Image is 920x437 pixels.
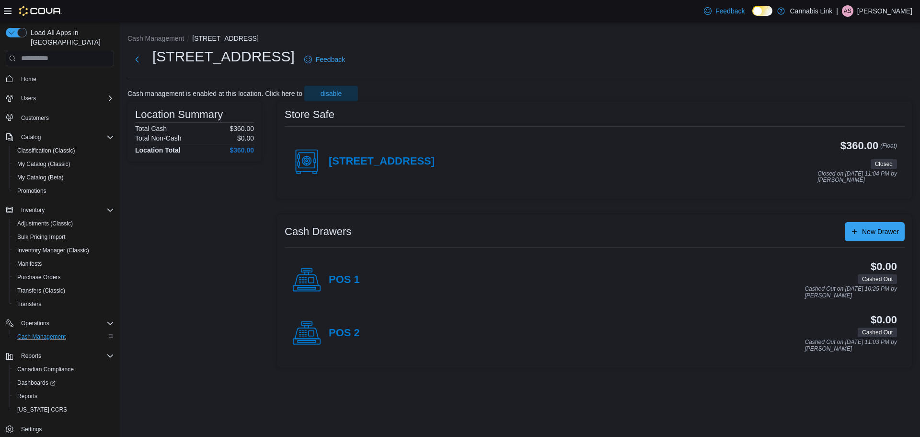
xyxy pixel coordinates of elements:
[17,112,114,124] span: Customers
[329,327,360,340] h4: POS 2
[17,160,70,168] span: My Catalog (Classic)
[13,145,79,156] a: Classification (Classic)
[862,328,893,337] span: Cashed Out
[321,89,342,98] span: disable
[857,5,912,17] p: [PERSON_NAME]
[836,5,838,17] p: |
[10,271,118,284] button: Purchase Orders
[13,285,114,296] span: Transfers (Classic)
[842,5,853,17] div: Andrew Stewart
[13,390,114,402] span: Reports
[13,145,114,156] span: Classification (Classic)
[17,93,40,104] button: Users
[135,146,181,154] h4: Location Total
[304,86,358,101] button: disable
[17,204,48,216] button: Inventory
[752,6,772,16] input: Dark Mode
[10,363,118,376] button: Canadian Compliance
[285,109,334,120] h3: Store Safe
[2,422,118,436] button: Settings
[329,274,360,286] h4: POS 1
[13,258,46,270] a: Manifests
[17,73,114,85] span: Home
[17,131,45,143] button: Catalog
[715,6,745,16] span: Feedback
[17,187,46,195] span: Promotions
[21,75,36,83] span: Home
[875,160,893,168] span: Closed
[135,125,167,132] h6: Total Cash
[13,377,114,389] span: Dashboards
[17,300,41,308] span: Transfers
[700,1,748,21] a: Feedback
[2,203,118,217] button: Inventory
[152,47,295,66] h1: [STREET_ADDRESS]
[840,140,878,152] h3: $360.00
[17,366,74,373] span: Canadian Compliance
[880,140,897,157] p: (Float)
[17,174,64,181] span: My Catalog (Beta)
[13,231,69,243] a: Bulk Pricing Import
[10,403,118,416] button: [US_STATE] CCRS
[805,286,897,299] p: Cashed Out on [DATE] 10:25 PM by [PERSON_NAME]
[21,94,36,102] span: Users
[300,50,349,69] a: Feedback
[10,171,118,184] button: My Catalog (Beta)
[21,133,41,141] span: Catalog
[17,392,37,400] span: Reports
[13,298,114,310] span: Transfers
[27,28,114,47] span: Load All Apps in [GEOGRAPHIC_DATA]
[790,5,832,17] p: Cannabis Link
[13,158,74,170] a: My Catalog (Classic)
[17,287,65,295] span: Transfers (Classic)
[127,35,184,42] button: Cash Management
[844,5,851,17] span: AS
[13,364,78,375] a: Canadian Compliance
[10,144,118,157] button: Classification (Classic)
[17,93,114,104] span: Users
[10,257,118,271] button: Manifests
[10,217,118,230] button: Adjustments (Classic)
[17,204,114,216] span: Inventory
[2,111,118,125] button: Customers
[17,112,53,124] a: Customers
[10,297,118,311] button: Transfers
[862,227,899,236] span: New Drawer
[858,274,897,284] span: Cashed Out
[13,390,41,402] a: Reports
[17,233,66,241] span: Bulk Pricing Import
[13,158,114,170] span: My Catalog (Classic)
[10,330,118,343] button: Cash Management
[21,352,41,360] span: Reports
[17,273,61,281] span: Purchase Orders
[13,218,114,229] span: Adjustments (Classic)
[871,159,897,169] span: Closed
[13,364,114,375] span: Canadian Compliance
[135,109,223,120] h3: Location Summary
[2,349,118,363] button: Reports
[817,171,897,184] p: Closed on [DATE] 11:04 PM by [PERSON_NAME]
[13,245,93,256] a: Inventory Manager (Classic)
[2,130,118,144] button: Catalog
[192,35,258,42] button: [STREET_ADDRESS]
[17,147,75,154] span: Classification (Classic)
[13,331,69,343] a: Cash Management
[2,72,118,86] button: Home
[17,131,114,143] span: Catalog
[10,284,118,297] button: Transfers (Classic)
[862,275,893,283] span: Cashed Out
[13,245,114,256] span: Inventory Manager (Classic)
[17,406,67,413] span: [US_STATE] CCRS
[10,184,118,198] button: Promotions
[10,230,118,244] button: Bulk Pricing Import
[17,333,66,341] span: Cash Management
[871,314,897,326] h3: $0.00
[17,424,46,435] a: Settings
[17,318,114,329] span: Operations
[13,272,65,283] a: Purchase Orders
[127,90,302,97] p: Cash management is enabled at this location. Click here to
[805,339,897,352] p: Cashed Out on [DATE] 11:03 PM by [PERSON_NAME]
[21,319,49,327] span: Operations
[13,185,114,197] span: Promotions
[13,377,59,389] a: Dashboards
